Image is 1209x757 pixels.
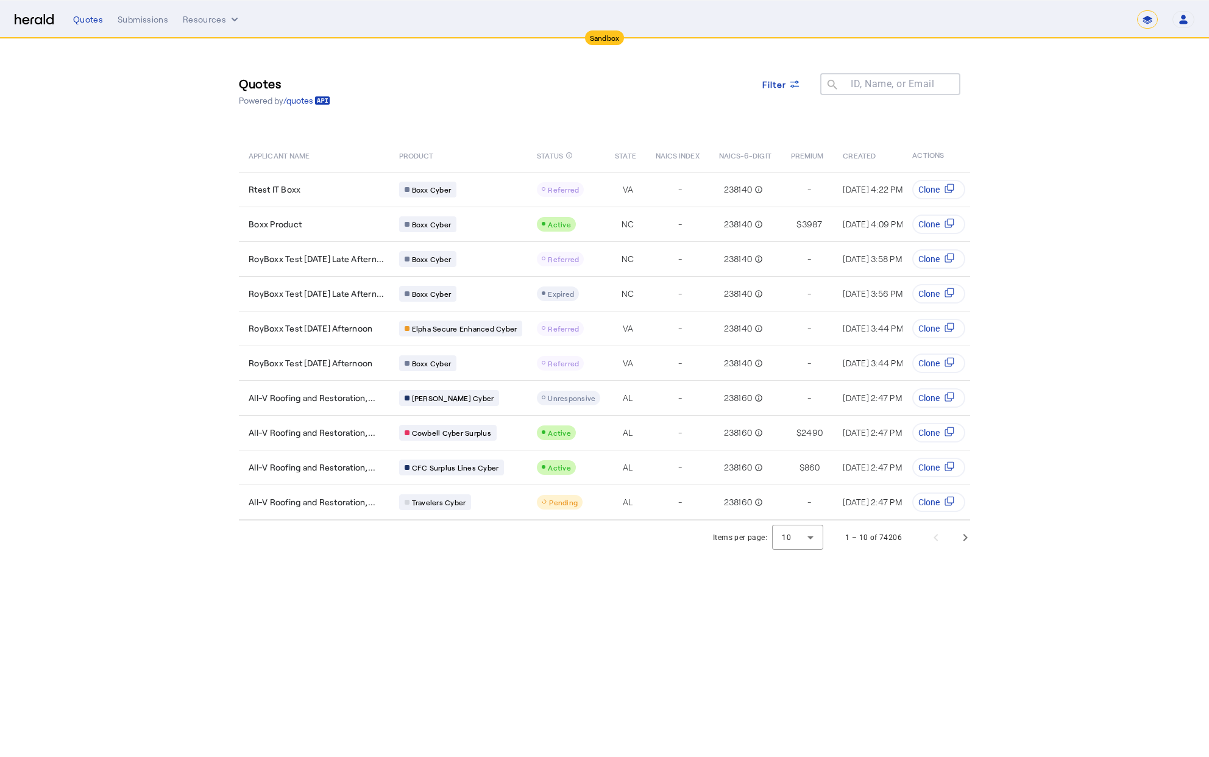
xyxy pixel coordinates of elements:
[622,218,634,230] span: NC
[249,322,372,335] span: RoyBoxx Test [DATE] Afternoon
[753,73,811,95] button: Filter
[412,393,494,403] span: [PERSON_NAME] Cyber
[623,461,633,474] span: AL
[548,428,571,437] span: Active
[678,253,682,265] span: -
[537,149,563,161] span: STATUS
[622,288,634,300] span: NC
[843,393,902,403] span: [DATE] 2:47 PM
[239,75,330,92] h3: Quotes
[724,183,753,196] span: 238140
[807,357,811,369] span: -
[912,458,965,477] button: Clone
[804,461,820,474] span: 860
[678,357,682,369] span: -
[912,354,965,373] button: Clone
[918,461,940,474] span: Clone
[412,324,517,333] span: Elpha Secure Enhanced Cyber
[548,220,571,229] span: Active
[796,427,801,439] span: $
[623,322,634,335] span: VA
[845,531,902,544] div: 1 – 10 of 74206
[623,392,633,404] span: AL
[918,392,940,404] span: Clone
[843,323,903,333] span: [DATE] 3:44 PM
[678,392,682,404] span: -
[724,461,753,474] span: 238160
[548,463,571,472] span: Active
[548,359,579,368] span: Referred
[843,254,902,264] span: [DATE] 3:58 PM
[719,149,771,161] span: NAICS-6-DIGIT
[249,461,375,474] span: All-V Roofing and Restoration,...
[678,218,682,230] span: -
[623,427,633,439] span: AL
[912,180,965,199] button: Clone
[623,496,633,508] span: AL
[412,497,466,507] span: Travelers Cyber
[412,185,452,194] span: Boxx Cyber
[918,322,940,335] span: Clone
[843,497,902,507] span: [DATE] 2:47 PM
[912,215,965,234] button: Clone
[843,462,902,472] span: [DATE] 2:47 PM
[239,138,1178,521] table: Table view of all quotes submitted by your platform
[912,284,965,304] button: Clone
[791,149,824,161] span: PREMIUM
[802,218,823,230] span: 3987
[752,288,763,300] mat-icon: info_outline
[249,357,372,369] span: RoyBoxx Test [DATE] Afternoon
[807,253,811,265] span: -
[412,358,452,368] span: Boxx Cyber
[412,254,452,264] span: Boxx Cyber
[843,427,902,438] span: [DATE] 2:47 PM
[912,423,965,442] button: Clone
[249,288,385,300] span: RoyBoxx Test [DATE] Late Aftern...
[678,461,682,474] span: -
[752,392,763,404] mat-icon: info_outline
[918,183,940,196] span: Clone
[918,496,940,508] span: Clone
[807,288,811,300] span: -
[399,149,434,161] span: PRODUCT
[678,322,682,335] span: -
[796,218,801,230] span: $
[283,94,330,107] a: /quotes
[918,218,940,230] span: Clone
[843,184,902,194] span: [DATE] 4:22 PM
[412,289,452,299] span: Boxx Cyber
[412,219,452,229] span: Boxx Cyber
[801,427,823,439] span: 2490
[565,149,573,162] mat-icon: info_outline
[902,138,971,172] th: ACTIONS
[752,253,763,265] mat-icon: info_outline
[752,322,763,335] mat-icon: info_outline
[678,183,682,196] span: -
[820,78,841,93] mat-icon: search
[548,324,579,333] span: Referred
[548,394,595,402] span: Unresponsive
[843,149,876,161] span: CREATED
[912,319,965,338] button: Clone
[713,531,767,544] div: Items per page:
[249,183,300,196] span: Rtest IT Boxx
[623,183,634,196] span: VA
[807,496,811,508] span: -
[549,498,578,506] span: Pending
[622,253,634,265] span: NC
[585,30,625,45] div: Sandbox
[183,13,241,26] button: Resources dropdown menu
[752,496,763,508] mat-icon: info_outline
[73,13,103,26] div: Quotes
[843,288,902,299] span: [DATE] 3:56 PM
[752,218,763,230] mat-icon: info_outline
[752,427,763,439] mat-icon: info_outline
[918,253,940,265] span: Clone
[851,78,934,90] mat-label: ID, Name, or Email
[912,249,965,269] button: Clone
[724,288,753,300] span: 238140
[249,253,385,265] span: RoyBoxx Test [DATE] Late Aftern...
[752,357,763,369] mat-icon: info_outline
[249,496,375,508] span: All-V Roofing and Restoration,...
[249,392,375,404] span: All-V Roofing and Restoration,...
